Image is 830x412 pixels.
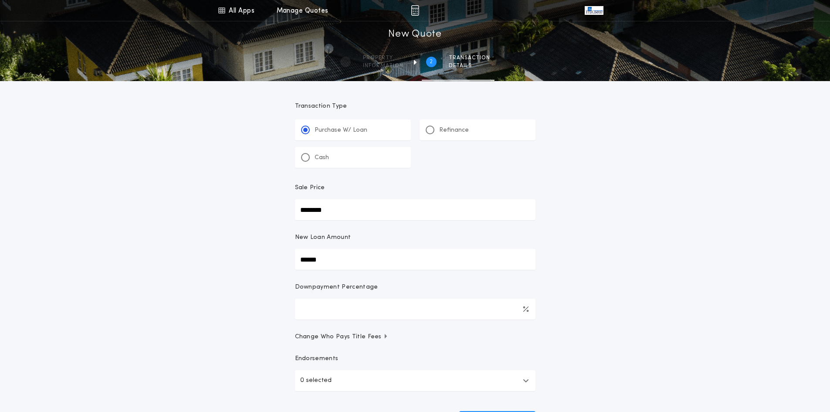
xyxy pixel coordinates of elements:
h1: New Quote [388,27,441,41]
h2: 2 [430,58,433,65]
p: Cash [315,153,329,162]
img: vs-icon [585,6,603,15]
p: Transaction Type [295,102,535,111]
p: Downpayment Percentage [295,283,378,292]
p: Sale Price [295,184,325,192]
p: Refinance [439,126,469,135]
span: Property [363,54,403,61]
span: details [449,62,490,69]
p: Endorsements [295,354,535,363]
button: Change Who Pays Title Fees [295,333,535,341]
span: Transaction [449,54,490,61]
input: New Loan Amount [295,249,535,270]
span: information [363,62,403,69]
p: 0 selected [300,375,332,386]
p: Purchase W/ Loan [315,126,367,135]
button: 0 selected [295,370,535,391]
span: Change Who Pays Title Fees [295,333,389,341]
p: New Loan Amount [295,233,351,242]
input: Sale Price [295,199,535,220]
input: Downpayment Percentage [295,299,535,320]
img: img [411,5,419,16]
